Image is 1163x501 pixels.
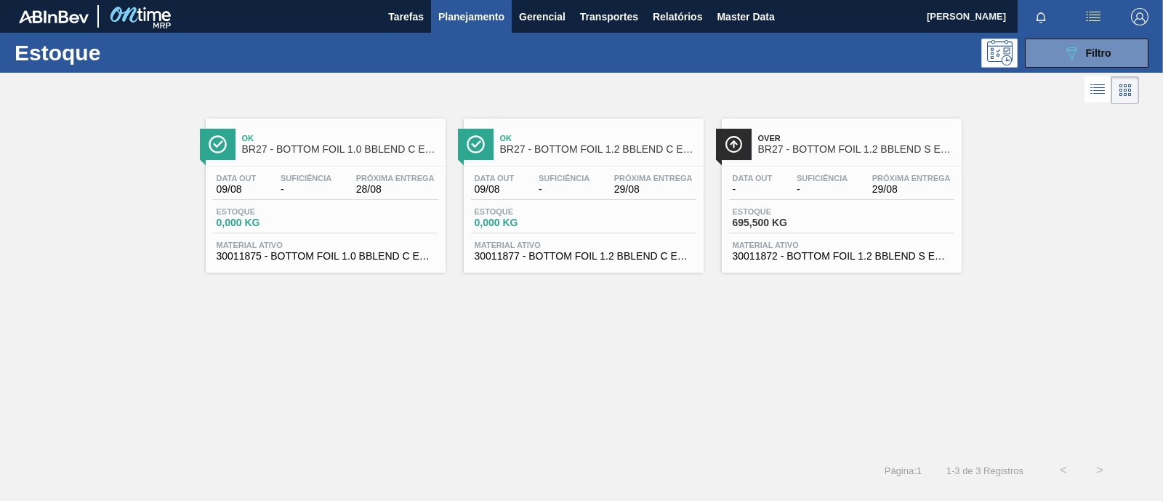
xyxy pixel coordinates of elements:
[388,8,424,25] span: Tarefas
[242,144,438,155] span: BR27 - BOTTOM FOIL 1.0 BBLEND C EVOAH
[356,174,435,183] span: Próxima Entrega
[195,108,453,273] a: ÍconeOkBR27 - BOTTOM FOIL 1.0 BBLEND C EVOAHData out09/08Suficiência-Próxima Entrega28/08Estoque0...
[453,108,711,273] a: ÍconeOkBR27 - BOTTOM FOIL 1.2 BBLEND C EVOAHData out09/08Suficiência-Próxima Entrega29/08Estoque0...
[475,174,515,183] span: Data out
[1018,7,1064,27] button: Notificações
[797,184,848,195] span: -
[981,39,1018,68] div: Pogramando: nenhum usuário selecionado
[467,135,485,153] img: Ícone
[217,251,435,262] span: 30011875 - BOTTOM FOIL 1.0 BBLEND C EVOAH
[943,465,1023,476] span: 1 - 3 de 3 Registros
[885,465,922,476] span: Página : 1
[356,184,435,195] span: 28/08
[475,241,693,249] span: Material ativo
[797,174,848,183] span: Suficiência
[1084,8,1102,25] img: userActions
[733,241,951,249] span: Material ativo
[539,184,589,195] span: -
[217,184,257,195] span: 09/08
[733,217,834,228] span: 695,500 KG
[1086,47,1111,59] span: Filtro
[475,251,693,262] span: 30011877 - BOTTOM FOIL 1.2 BBLEND C EVOAH
[500,134,696,143] span: Ok
[1082,452,1118,489] button: >
[717,8,774,25] span: Master Data
[614,174,693,183] span: Próxima Entrega
[242,134,438,143] span: Ok
[217,207,318,216] span: Estoque
[653,8,702,25] span: Relatórios
[281,174,331,183] span: Suficiência
[1025,39,1148,68] button: Filtro
[281,184,331,195] span: -
[15,44,225,61] h1: Estoque
[1045,452,1082,489] button: <
[217,217,318,228] span: 0,000 KG
[758,144,954,155] span: BR27 - BOTTOM FOIL 1.2 BBLEND S EVOAH
[475,184,515,195] span: 09/08
[1111,76,1139,104] div: Visão em Cards
[733,207,834,216] span: Estoque
[733,184,773,195] span: -
[217,241,435,249] span: Material ativo
[872,184,951,195] span: 29/08
[733,251,951,262] span: 30011872 - BOTTOM FOIL 1.2 BBLEND S EVOAH
[872,174,951,183] span: Próxima Entrega
[475,217,576,228] span: 0,000 KG
[519,8,566,25] span: Gerencial
[758,134,954,143] span: Over
[475,207,576,216] span: Estoque
[500,144,696,155] span: BR27 - BOTTOM FOIL 1.2 BBLEND C EVOAH
[733,174,773,183] span: Data out
[580,8,638,25] span: Transportes
[614,184,693,195] span: 29/08
[1131,8,1148,25] img: Logout
[19,10,89,23] img: TNhmsLtSVTkK8tSr43FrP2fwEKptu5GPRR3wAAAABJRU5ErkJggg==
[711,108,969,273] a: ÍconeOverBR27 - BOTTOM FOIL 1.2 BBLEND S EVOAHData out-Suficiência-Próxima Entrega29/08Estoque695...
[217,174,257,183] span: Data out
[209,135,227,153] img: Ícone
[438,8,504,25] span: Planejamento
[725,135,743,153] img: Ícone
[1084,76,1111,104] div: Visão em Lista
[539,174,589,183] span: Suficiência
